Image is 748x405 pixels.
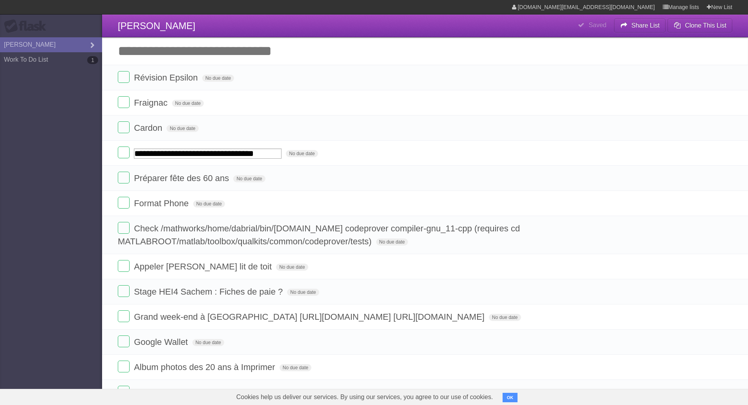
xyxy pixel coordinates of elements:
[166,125,198,132] span: No due date
[134,287,285,297] span: Stage HEI4 Sachem : Fiches de paie ?
[233,175,265,182] span: No due date
[118,386,130,398] label: Done
[614,18,666,33] button: Share List
[589,22,606,28] b: Saved
[118,96,130,108] label: Done
[286,150,318,157] span: No due date
[134,123,164,133] span: Cardon
[287,289,319,296] span: No due date
[118,172,130,183] label: Done
[134,362,277,372] span: Album photos des 20 ans à Imprimer
[193,200,225,207] span: No due date
[376,238,408,246] span: No due date
[172,100,204,107] span: No due date
[118,361,130,372] label: Done
[134,173,231,183] span: Préparer fête des 60 ans
[118,285,130,297] label: Done
[118,197,130,209] label: Done
[87,56,98,64] b: 1
[118,121,130,133] label: Done
[118,310,130,322] label: Done
[118,147,130,158] label: Done
[118,224,520,246] span: Check /mathworks/home/dabrial/bin/[DOMAIN_NAME] codeprover compiler-gnu_11-cpp (requires cd MATLA...
[118,222,130,234] label: Done
[631,22,660,29] b: Share List
[134,262,274,271] span: Appeler [PERSON_NAME] lit de toit
[118,260,130,272] label: Done
[134,312,486,322] span: Grand week-end à [GEOGRAPHIC_DATA] [URL][DOMAIN_NAME] [URL][DOMAIN_NAME]
[118,335,130,347] label: Done
[4,19,51,33] div: Flask
[276,264,308,271] span: No due date
[668,18,732,33] button: Clone This List
[134,73,200,82] span: Révision Epsilon
[134,337,190,347] span: Google Wallet
[134,198,190,208] span: Format Phone
[503,393,518,402] button: OK
[489,314,521,321] span: No due date
[118,71,130,83] label: Done
[685,22,726,29] b: Clone This List
[280,364,311,371] span: No due date
[229,389,501,405] span: Cookies help us deliver our services. By using our services, you agree to our use of cookies.
[134,387,433,397] span: AG Le Régent qu'en est-il du remboursement promis par [PERSON_NAME] ?
[192,339,224,346] span: No due date
[202,75,234,82] span: No due date
[134,98,170,108] span: Fraignac
[118,20,195,31] span: [PERSON_NAME]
